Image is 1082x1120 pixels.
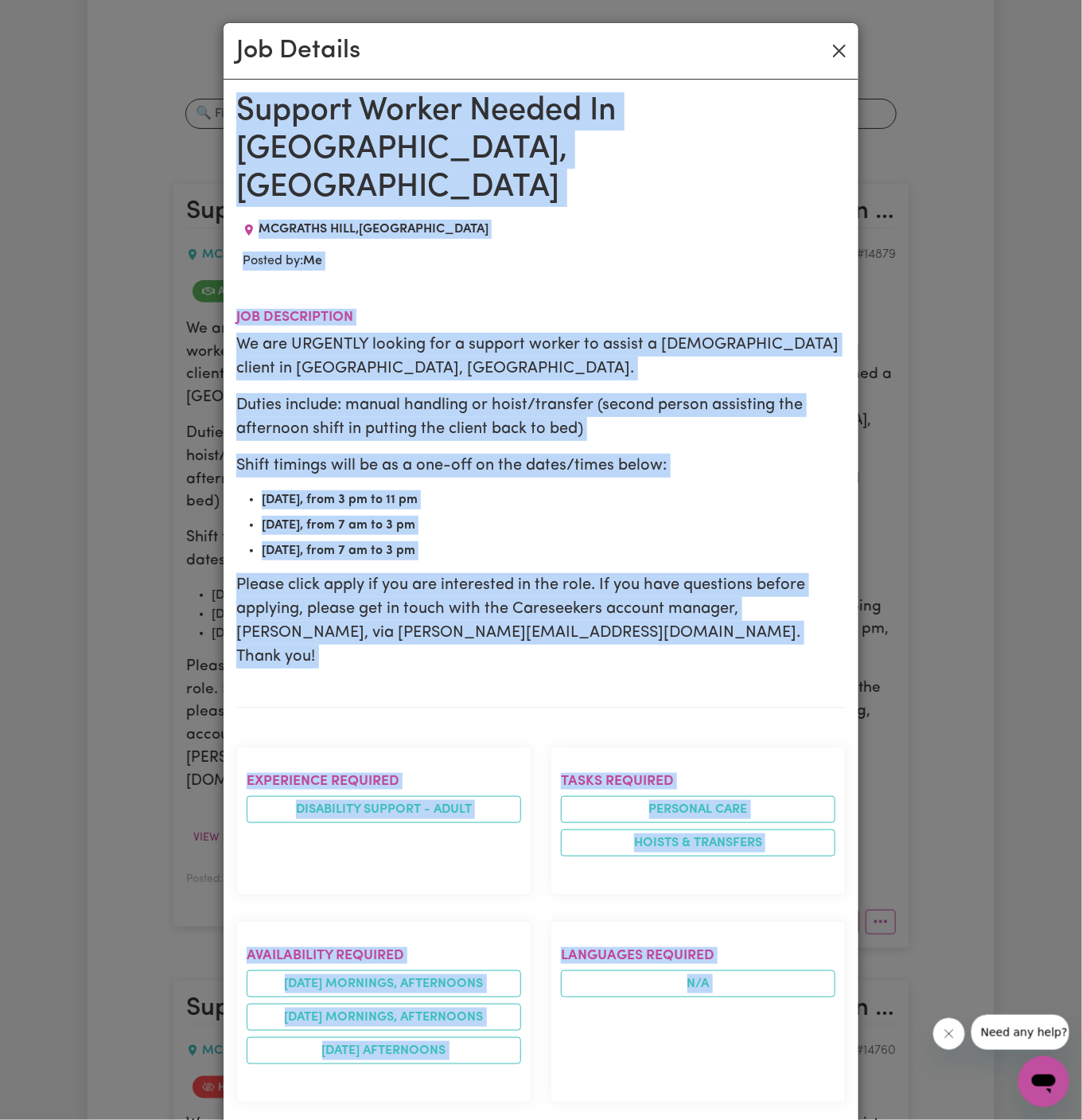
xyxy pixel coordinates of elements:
[247,1004,521,1031] li: [DATE] mornings, afternoons
[236,333,846,380] p: We are URGENTLY looking for a support worker to assist a [DEMOGRAPHIC_DATA] client in [GEOGRAPHIC...
[243,255,322,267] span: Posted by:
[1018,1056,1069,1107] iframe: Button to launch messaging window
[303,255,322,267] b: Me
[971,1015,1069,1050] iframe: Message from company
[262,516,846,535] li: [DATE], from 7 am to 3 pm
[247,773,521,790] h2: Experience required
[236,454,846,478] p: Shift timings will be as a one-off on the dates/times below:
[247,947,521,964] h2: Availability required
[259,223,488,236] span: MCGRATHS HILL , [GEOGRAPHIC_DATA]
[247,796,521,823] li: Disability support - Adult
[933,1018,965,1050] iframe: Close message
[236,92,846,207] h1: Support Worker Needed In [GEOGRAPHIC_DATA], [GEOGRAPHIC_DATA]
[827,38,852,64] button: Close
[561,796,835,823] li: Personal care
[236,309,846,326] h2: Job description
[236,36,360,66] h2: Job Details
[247,970,521,997] li: [DATE] mornings, afternoons
[262,490,846,509] li: [DATE], from 3 pm to 11 pm
[236,393,846,441] p: Duties include: manual handling or hoist/transfer (second person assisting the afternoon shift in...
[561,947,835,964] h2: Languages required
[561,970,835,997] span: N/A
[561,773,835,790] h2: Tasks required
[236,220,495,239] div: Job location: MCGRATHS HILL, New South Wales
[561,829,835,857] li: Hoists & transfers
[262,541,846,560] li: [DATE], from 7 am to 3 pm
[247,1037,521,1064] li: [DATE] afternoons
[236,573,846,669] p: Please click apply if you are interested in the role. If you have questions before applying, plea...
